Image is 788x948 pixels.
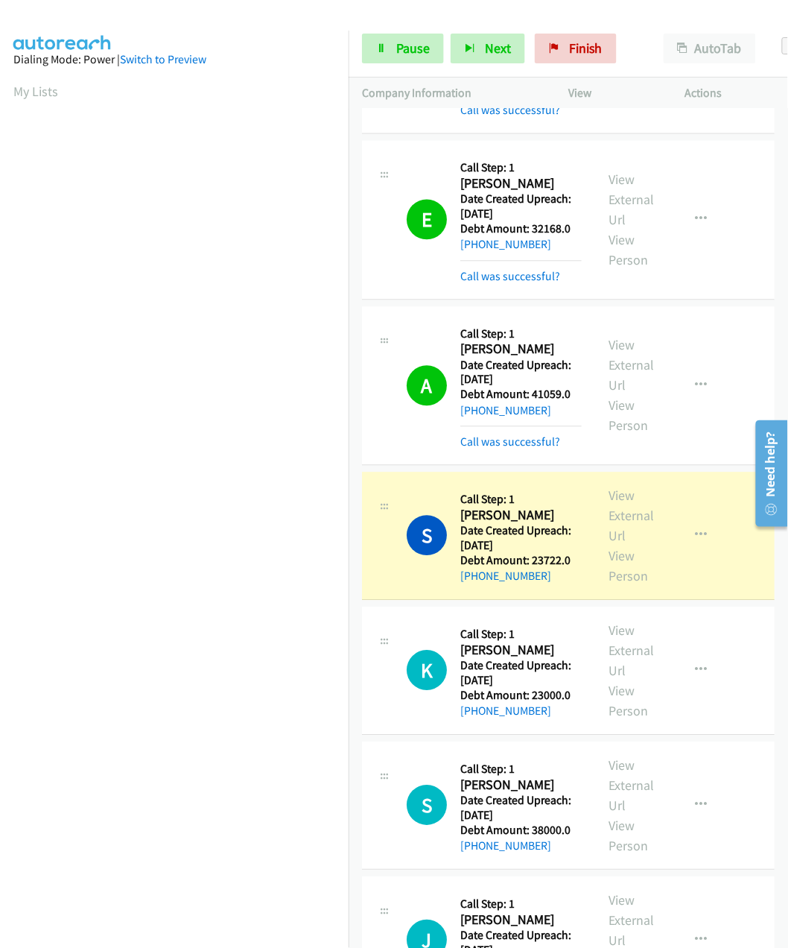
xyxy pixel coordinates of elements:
[407,786,447,826] h1: S
[460,161,582,176] h5: Call Step: 1
[460,569,551,584] a: [PHONE_NUMBER]
[460,824,582,838] h5: Debt Amount: 38000.0
[609,337,654,394] a: View External Url
[460,176,582,193] h2: [PERSON_NAME]
[485,39,511,57] span: Next
[460,762,582,777] h5: Call Step: 1
[609,232,648,269] a: View Person
[460,238,551,252] a: [PHONE_NUMBER]
[407,200,447,240] h1: E
[460,404,551,418] a: [PHONE_NUMBER]
[460,777,582,794] h2: [PERSON_NAME]
[460,554,582,569] h5: Debt Amount: 23722.0
[609,171,654,229] a: View External Url
[609,487,654,545] a: View External Url
[460,327,582,342] h5: Call Step: 1
[460,270,560,284] a: Call was successful?
[460,435,560,449] a: Call was successful?
[460,689,582,704] h5: Debt Amount: 23000.0
[460,897,582,912] h5: Call Step: 1
[460,493,582,508] h5: Call Step: 1
[569,39,603,57] span: Finish
[13,51,335,69] div: Dialing Mode: Power |
[609,818,648,855] a: View Person
[120,52,206,66] a: Switch to Preview
[407,651,447,691] h1: K
[460,659,582,688] h5: Date Created Upreach: [DATE]
[685,84,775,102] p: Actions
[460,912,582,929] h2: [PERSON_NAME]
[460,341,582,358] h2: [PERSON_NAME]
[609,622,654,680] a: View External Url
[362,84,541,102] p: Company Information
[460,388,582,402] h5: Debt Amount: 41059.0
[460,839,551,853] a: [PHONE_NUMBER]
[407,366,447,406] h1: A
[460,524,582,553] h5: Date Created Upreach: [DATE]
[568,84,658,102] p: View
[407,516,447,556] h1: S
[396,39,430,57] span: Pause
[609,397,648,434] a: View Person
[460,704,551,718] a: [PHONE_NUMBER]
[609,757,654,815] a: View External Url
[13,83,58,100] a: My Lists
[609,683,648,720] a: View Person
[451,34,525,63] button: Next
[13,115,349,823] iframe: Dialpad
[746,414,788,533] iframe: Resource Center
[664,34,756,63] button: AutoTab
[460,642,582,660] h2: [PERSON_NAME]
[460,192,582,221] h5: Date Created Upreach: [DATE]
[362,34,444,63] a: Pause
[460,358,582,388] h5: Date Created Upreach: [DATE]
[609,548,648,585] a: View Person
[460,222,582,237] h5: Debt Amount: 32168.0
[460,508,582,525] h2: [PERSON_NAME]
[460,104,560,118] a: Call was successful?
[535,34,617,63] a: Finish
[460,794,582,823] h5: Date Created Upreach: [DATE]
[460,628,582,642] h5: Call Step: 1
